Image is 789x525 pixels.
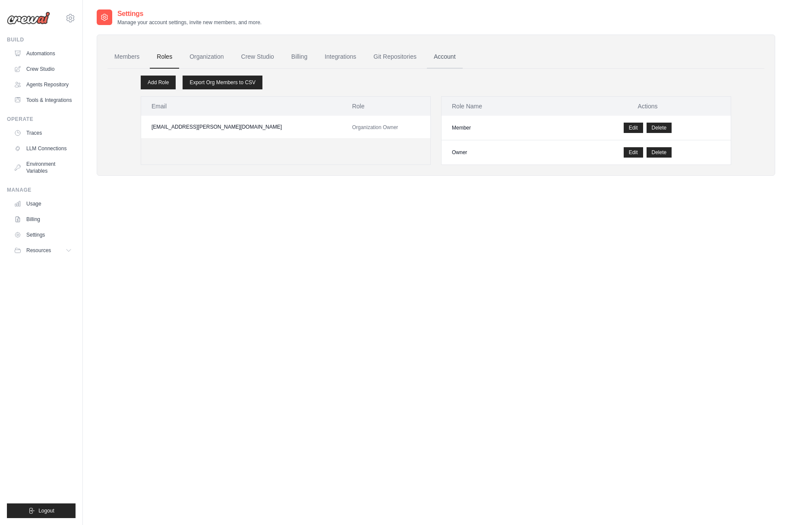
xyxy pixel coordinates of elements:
[10,62,76,76] a: Crew Studio
[7,503,76,518] button: Logout
[7,116,76,123] div: Operate
[10,142,76,155] a: LLM Connections
[318,45,363,69] a: Integrations
[7,36,76,43] div: Build
[150,45,179,69] a: Roles
[284,45,314,69] a: Billing
[141,97,342,116] th: Email
[366,45,423,69] a: Git Repositories
[234,45,281,69] a: Crew Studio
[183,76,262,89] a: Export Org Members to CSV
[7,12,50,25] img: Logo
[7,187,76,193] div: Manage
[117,19,262,26] p: Manage your account settings, invite new members, and more.
[141,76,176,89] a: Add Role
[565,97,731,116] th: Actions
[647,147,672,158] button: Delete
[442,97,565,116] th: Role Name
[26,247,51,254] span: Resources
[442,140,565,165] td: Owner
[352,124,398,130] span: Organization Owner
[624,147,643,158] a: Edit
[141,116,342,138] td: [EMAIL_ADDRESS][PERSON_NAME][DOMAIN_NAME]
[10,212,76,226] a: Billing
[342,97,430,116] th: Role
[10,244,76,257] button: Resources
[10,93,76,107] a: Tools & Integrations
[624,123,643,133] a: Edit
[107,45,146,69] a: Members
[38,507,54,514] span: Logout
[10,228,76,242] a: Settings
[427,45,463,69] a: Account
[10,47,76,60] a: Automations
[647,123,672,133] button: Delete
[10,126,76,140] a: Traces
[10,197,76,211] a: Usage
[10,78,76,92] a: Agents Repository
[183,45,230,69] a: Organization
[442,116,565,140] td: Member
[10,157,76,178] a: Environment Variables
[117,9,262,19] h2: Settings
